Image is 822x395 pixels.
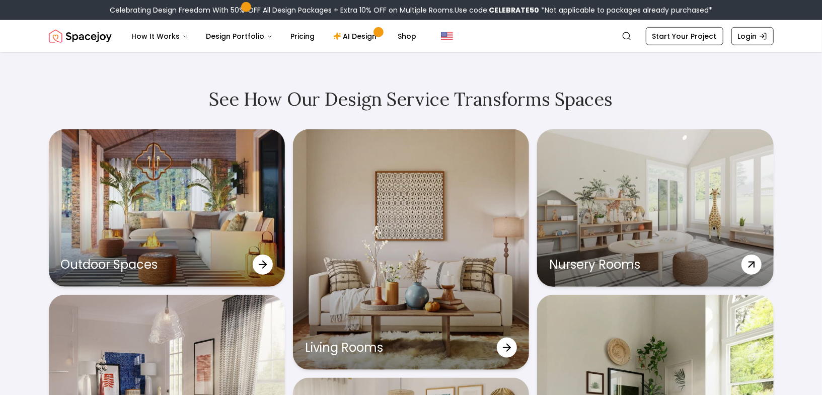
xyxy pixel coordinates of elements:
[49,26,112,46] img: Spacejoy Logo
[110,5,712,15] div: Celebrating Design Freedom With 50% OFF All Design Packages + Extra 10% OFF on Multiple Rooms.
[646,27,723,45] a: Start Your Project
[198,26,281,46] button: Design Portfolio
[537,129,773,287] a: Nursery RoomsNursery Rooms
[283,26,323,46] a: Pricing
[549,257,640,273] p: Nursery Rooms
[49,26,112,46] a: Spacejoy
[124,26,425,46] nav: Main
[489,5,539,15] b: CELEBRATE50
[49,89,774,109] h2: See How Our Design Service Transforms Spaces
[49,20,774,52] nav: Global
[293,129,529,369] a: Living RoomsLiving Rooms
[731,27,774,45] a: Login
[441,30,453,42] img: United States
[390,26,425,46] a: Shop
[455,5,539,15] span: Use code:
[124,26,196,46] button: How It Works
[325,26,388,46] a: AI Design
[49,129,285,287] a: Outdoor SpacesOutdoor Spaces
[539,5,712,15] span: *Not applicable to packages already purchased*
[305,340,383,356] p: Living Rooms
[61,257,158,273] p: Outdoor Spaces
